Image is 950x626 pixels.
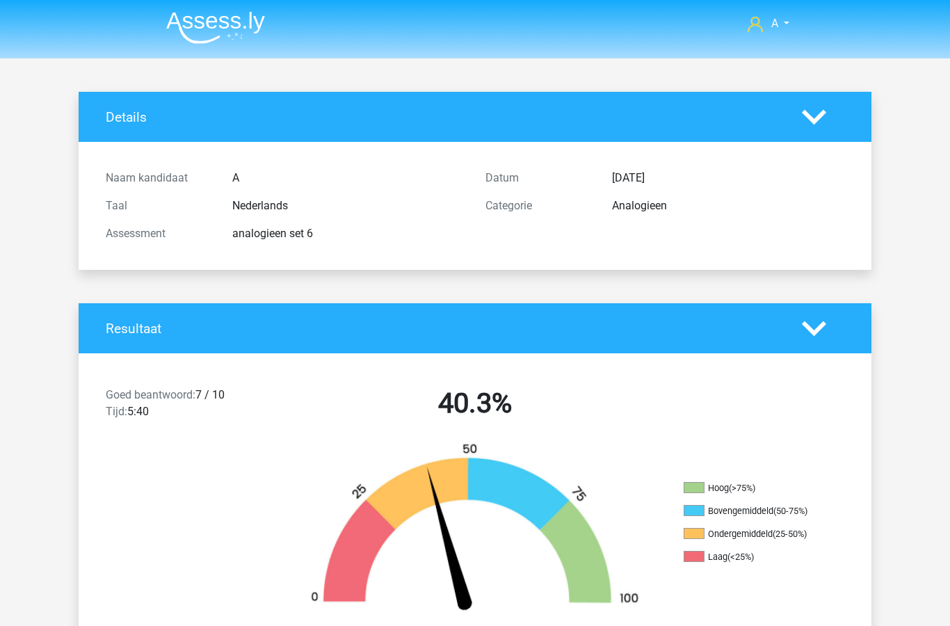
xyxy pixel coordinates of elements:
[684,482,823,495] li: Hoog
[95,198,222,214] div: Taal
[106,405,127,418] span: Tijd:
[95,387,285,426] div: 7 / 10 5:40
[475,170,602,186] div: Datum
[222,225,475,242] div: analogieen set 6
[684,505,823,517] li: Bovengemiddeld
[602,198,855,214] div: Analogieen
[222,198,475,214] div: Nederlands
[296,387,654,420] h2: 40.3%
[475,198,602,214] div: Categorie
[222,170,475,186] div: A
[106,388,195,401] span: Goed beantwoord:
[95,170,222,186] div: Naam kandidaat
[166,11,265,44] img: Assessly
[106,321,781,337] h4: Resultaat
[95,225,222,242] div: Assessment
[727,552,754,562] div: (<25%)
[773,506,807,516] div: (50-75%)
[771,17,778,30] span: A
[729,483,755,493] div: (>75%)
[742,15,795,32] a: A
[684,528,823,540] li: Ondergemiddeld
[773,529,807,539] div: (25-50%)
[287,442,663,617] img: 40.ce5e2f834a24.png
[684,551,823,563] li: Laag
[106,109,781,125] h4: Details
[602,170,855,186] div: [DATE]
